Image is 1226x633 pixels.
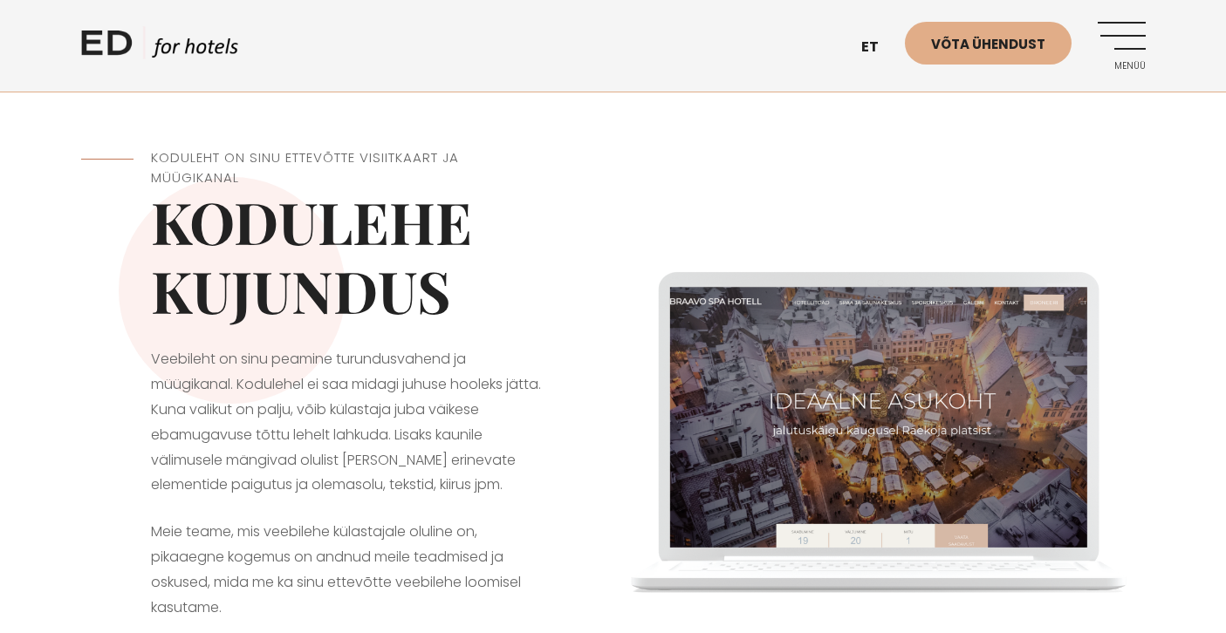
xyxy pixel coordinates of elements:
[1098,22,1146,70] a: Menüü
[905,22,1072,65] a: Võta ühendust
[81,26,238,70] a: ED HOTELS
[151,187,544,325] h1: Kodulehe kujundus
[151,520,544,620] p: Meie teame, mis veebilehe külastajale oluline on, pikaaegne kogemus on andnud meile teadmised ja ...
[151,148,544,187] h5: Koduleht on Sinu ettevõtte visiitkaart ja müügikanal
[151,347,544,498] p: Veebileht on sinu peamine turundusvahend ja müügikanal. Kodulehel ei saa midagi juhuse hooleks jä...
[853,26,905,69] a: et
[1098,61,1146,71] span: Menüü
